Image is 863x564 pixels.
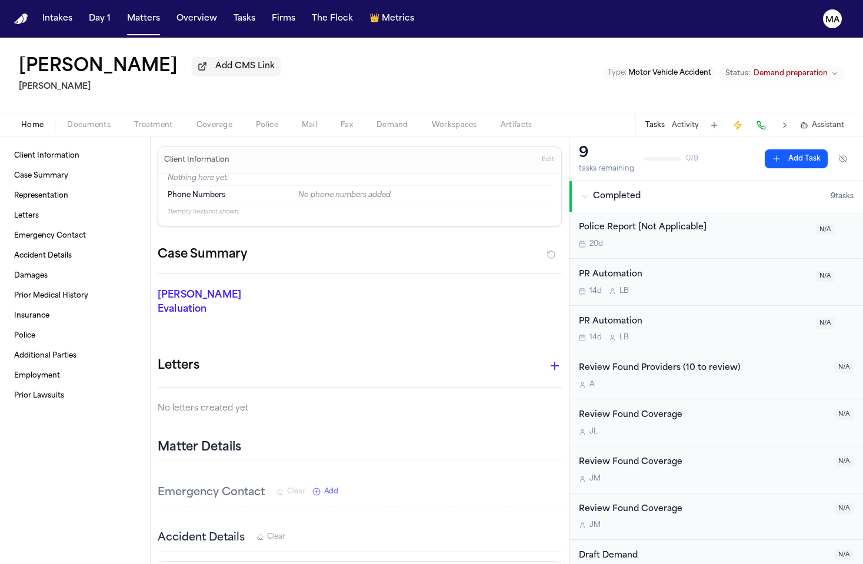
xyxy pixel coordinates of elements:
a: Home [14,14,28,25]
span: Prior Medical History [14,291,88,301]
button: Tasks [229,8,260,29]
span: Representation [14,191,68,201]
button: Add Task [706,117,722,134]
button: Make a Call [753,117,769,134]
a: Overview [172,8,222,29]
span: 14d [589,286,602,296]
span: N/A [816,224,835,235]
a: Representation [9,186,141,205]
span: Artifacts [501,121,532,130]
button: Hide completed tasks (⌘⇧H) [832,149,854,168]
span: Emergency Contact [14,231,86,241]
span: N/A [835,456,854,467]
div: Open task: PR Automation [569,259,863,306]
span: Clear [267,532,285,542]
img: Finch Logo [14,14,28,25]
a: Case Summary [9,166,141,185]
div: Review Found Providers (10 to review) [579,362,828,375]
div: PR Automation [579,268,809,282]
span: crown [369,13,379,25]
button: Change status from Demand preparation [719,66,844,81]
text: MA [825,16,840,24]
p: [PERSON_NAME] Evaluation [158,288,283,316]
div: PR Automation [579,315,809,329]
a: Police [9,326,141,345]
span: 20d [589,239,603,249]
span: Additional Parties [14,351,76,361]
p: Nothing here yet. [168,173,552,185]
span: N/A [835,409,854,420]
p: No letters created yet [158,402,562,416]
span: Motor Vehicle Accident [628,69,711,76]
div: Police Report [Not Applicable] [579,221,809,235]
span: Demand [376,121,408,130]
span: N/A [835,362,854,373]
h2: [PERSON_NAME] [19,80,281,94]
span: Add CMS Link [215,61,275,72]
span: Phone Numbers [168,191,225,200]
span: 14d [589,333,602,342]
a: Letters [9,206,141,225]
span: Fax [341,121,353,130]
button: Completed9tasks [569,181,863,212]
button: Add CMS Link [192,57,281,76]
button: Create Immediate Task [729,117,746,134]
span: L B [619,286,629,296]
span: Metrics [382,13,414,25]
span: Employment [14,371,60,381]
button: Matters [122,8,165,29]
span: Demand preparation [754,69,828,78]
span: Home [21,121,44,130]
span: N/A [835,549,854,560]
span: A [589,380,595,389]
a: Prior Medical History [9,286,141,305]
div: Review Found Coverage [579,503,828,516]
button: Assistant [800,121,844,130]
div: Open task: Police Report [Not Applicable] [569,212,863,259]
a: Client Information [9,146,141,165]
span: Mail [302,121,317,130]
a: Damages [9,266,141,285]
button: crownMetrics [365,8,419,29]
span: Add [324,487,338,496]
div: Open task: Review Found Coverage [569,446,863,493]
span: 0 / 9 [686,154,698,163]
span: Clear [287,487,305,496]
h1: [PERSON_NAME] [19,56,178,78]
button: Add Task [765,149,828,168]
span: Client Information [14,151,79,161]
span: Case Summary [14,171,68,181]
span: N/A [835,503,854,514]
span: Type : [608,69,627,76]
h1: Letters [158,356,199,375]
button: Edit [538,151,558,169]
div: Draft Demand [579,549,828,563]
a: The Flock [307,8,358,29]
a: Insurance [9,306,141,325]
span: Damages [14,271,48,281]
button: Intakes [38,8,77,29]
span: 9 task s [831,192,854,201]
a: Accident Details [9,246,141,265]
span: Assistant [812,121,844,130]
span: Edit [542,156,554,164]
div: Open task: Review Found Providers (10 to review) [569,352,863,399]
button: Edit Type: Motor Vehicle Accident [604,67,715,79]
p: 11 empty fields not shown. [168,208,552,216]
h2: Case Summary [158,245,247,264]
button: Add New [312,487,338,496]
span: Workspaces [432,121,477,130]
span: Police [14,331,35,341]
button: Clear Accident Details [256,532,285,542]
div: Open task: PR Automation [569,306,863,353]
button: Firms [267,8,300,29]
span: Treatment [134,121,173,130]
div: Review Found Coverage [579,409,828,422]
span: Coverage [196,121,232,130]
span: Accident Details [14,251,72,261]
div: Open task: Review Found Coverage [569,493,863,540]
